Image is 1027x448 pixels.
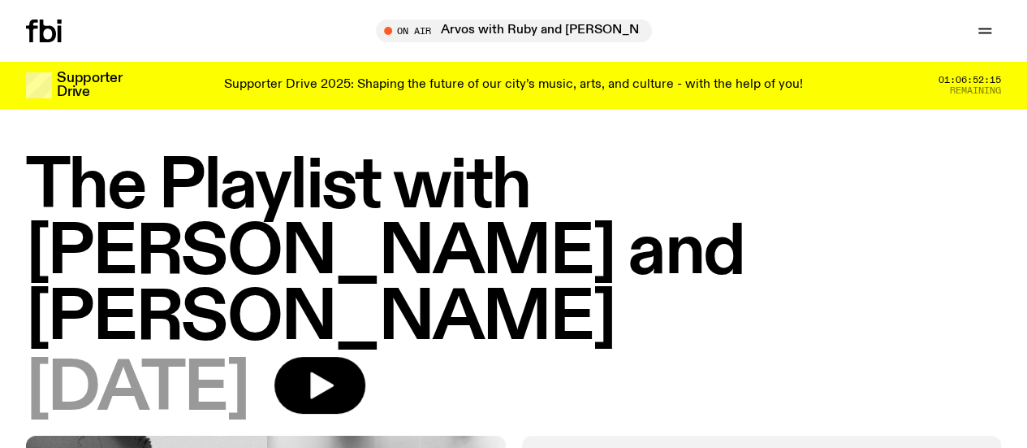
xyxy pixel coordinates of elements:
h1: The Playlist with [PERSON_NAME] and [PERSON_NAME] [26,154,1001,352]
span: [DATE] [26,357,248,423]
button: On AirArvos with Ruby and [PERSON_NAME] [376,20,652,42]
h3: Supporter Drive [57,72,122,99]
p: Supporter Drive 2025: Shaping the future of our city’s music, arts, and culture - with the help o... [224,78,803,93]
span: 01:06:52:15 [939,76,1001,85]
span: Remaining [950,86,1001,95]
